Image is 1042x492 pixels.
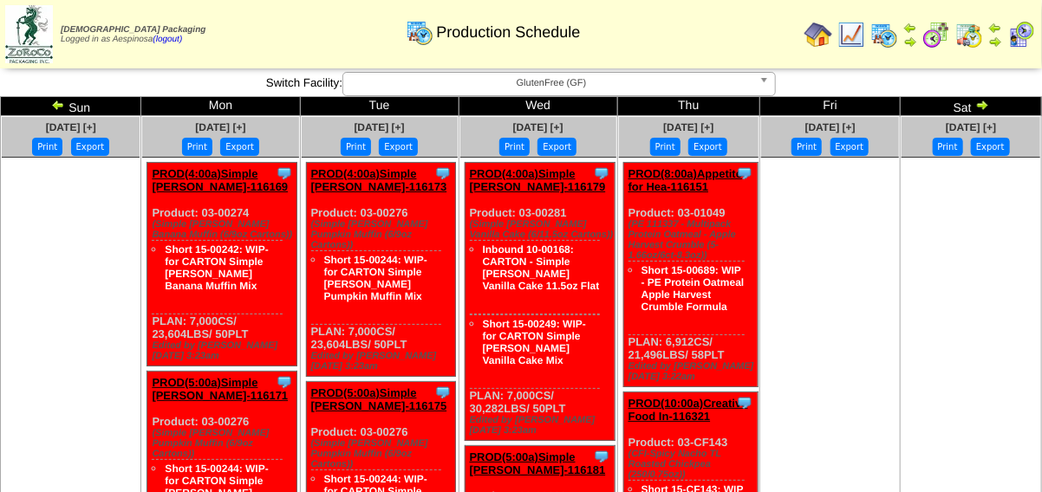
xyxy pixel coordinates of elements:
[300,97,459,116] td: Tue
[434,384,452,401] img: Tooltip
[537,138,576,156] button: Export
[350,73,752,94] span: GlutenFree (GF)
[306,163,456,377] div: Product: 03-00276 PLAN: 7,000CS / 23,604LBS / 50PLT
[830,138,869,156] button: Export
[470,167,606,193] a: PROD(4:00a)Simple [PERSON_NAME]-116179
[663,121,713,133] a: [DATE] [+]
[760,97,901,116] td: Fri
[593,448,610,465] img: Tooltip
[311,386,447,412] a: PROD(5:00a)Simple [PERSON_NAME]-116175
[628,167,742,193] a: PROD(8:00a)Appetite for Hea-116151
[628,361,758,382] div: Edited by [PERSON_NAME] [DATE] 3:22am
[341,138,371,156] button: Print
[276,165,293,182] img: Tooltip
[593,165,610,182] img: Tooltip
[152,340,296,361] div: Edited by [PERSON_NAME] [DATE] 3:23am
[922,21,950,49] img: calendarblend.gif
[483,243,600,292] a: Inbound 10-00168: CARTON - Simple [PERSON_NAME] Vanilla Cake 11.5oz Flat
[975,98,989,112] img: arrowright.gif
[483,318,586,366] a: Short 15-00249: WIP-for CARTON Simple [PERSON_NAME] Vanilla Cake Mix
[61,25,205,44] span: Logged in as Aespinosa
[324,254,427,302] a: Short 15-00244: WIP-for CARTON Simple [PERSON_NAME] Pumpkin Muffin Mix
[628,219,758,261] div: (PE 111337 - Multipack Protein Oatmeal - Apple Harvest Crumble (5-1.66oz/6ct-8.3oz))
[459,97,617,116] td: Wed
[61,25,205,35] span: [DEMOGRAPHIC_DATA] Packaging
[623,163,758,387] div: Product: 03-01049 PLAN: 6,912CS / 21,496LBS / 58PLT
[641,264,745,313] a: Short 15-00689: WIP - PE Protein Oatmeal Apple Harvest Crumble Formula
[276,373,293,391] img: Tooltip
[71,138,110,156] button: Export
[51,98,65,112] img: arrowleft.gif
[182,138,212,156] button: Print
[436,23,580,42] span: Production Schedule
[617,97,759,116] td: Thu
[628,449,758,480] div: (CFI-Spicy Nacho TL Roasted Chickpea (250/0.75oz))
[311,438,456,469] div: (Simple [PERSON_NAME] Pumpkin Muffin (6/9oz Cartons))
[805,121,856,133] a: [DATE] [+]
[903,21,917,35] img: arrowleft.gif
[165,243,268,292] a: Short 15-00242: WIP-for CARTON Simple [PERSON_NAME] Banana Muffin Mix
[147,163,297,366] div: Product: 03-00274 PLAN: 7,000CS / 23,604LBS / 50PLT
[5,5,53,63] img: zoroco-logo-small.webp
[311,351,456,372] div: Edited by [PERSON_NAME] [DATE] 3:23am
[988,21,1002,35] img: arrowleft.gif
[650,138,681,156] button: Print
[153,35,182,44] a: (logout)
[152,428,296,459] div: (Simple [PERSON_NAME] Pumpkin Muffin (6/9oz Cartons))
[513,121,563,133] a: [DATE] [+]
[46,121,96,133] a: [DATE] [+]
[220,138,259,156] button: Export
[32,138,62,156] button: Print
[933,138,963,156] button: Print
[1007,21,1035,49] img: calendarcustomer.gif
[628,397,748,423] a: PROD(10:00a)Creative Food In-116321
[355,121,405,133] a: [DATE] [+]
[311,219,456,250] div: (Simple [PERSON_NAME] Pumpkin Muffin (6/9oz Cartons))
[688,138,727,156] button: Export
[1,97,141,116] td: Sun
[736,394,753,411] img: Tooltip
[837,21,865,49] img: line_graph.gif
[406,18,433,46] img: calendarprod.gif
[379,138,418,156] button: Export
[470,450,606,476] a: PROD(5:00a)Simple [PERSON_NAME]-116181
[955,21,983,49] img: calendarinout.gif
[465,163,615,441] div: Product: 03-00281 PLAN: 7,000CS / 30,282LBS / 50PLT
[791,138,822,156] button: Print
[870,21,898,49] img: calendarprod.gif
[901,97,1042,116] td: Sat
[736,165,753,182] img: Tooltip
[946,121,996,133] a: [DATE] [+]
[470,415,615,436] div: Edited by [PERSON_NAME] [DATE] 3:23am
[152,219,296,240] div: (Simple [PERSON_NAME] Banana Muffin (6/9oz Cartons))
[470,219,615,240] div: (Simple [PERSON_NAME] Vanilla Cake (6/11.5oz Cartons))
[434,165,452,182] img: Tooltip
[141,97,300,116] td: Mon
[311,167,447,193] a: PROD(4:00a)Simple [PERSON_NAME]-116173
[152,167,288,193] a: PROD(4:00a)Simple [PERSON_NAME]-116169
[971,138,1010,156] button: Export
[195,121,245,133] a: [DATE] [+]
[499,138,530,156] button: Print
[804,21,832,49] img: home.gif
[152,376,288,402] a: PROD(5:00a)Simple [PERSON_NAME]-116171
[988,35,1002,49] img: arrowright.gif
[903,35,917,49] img: arrowright.gif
